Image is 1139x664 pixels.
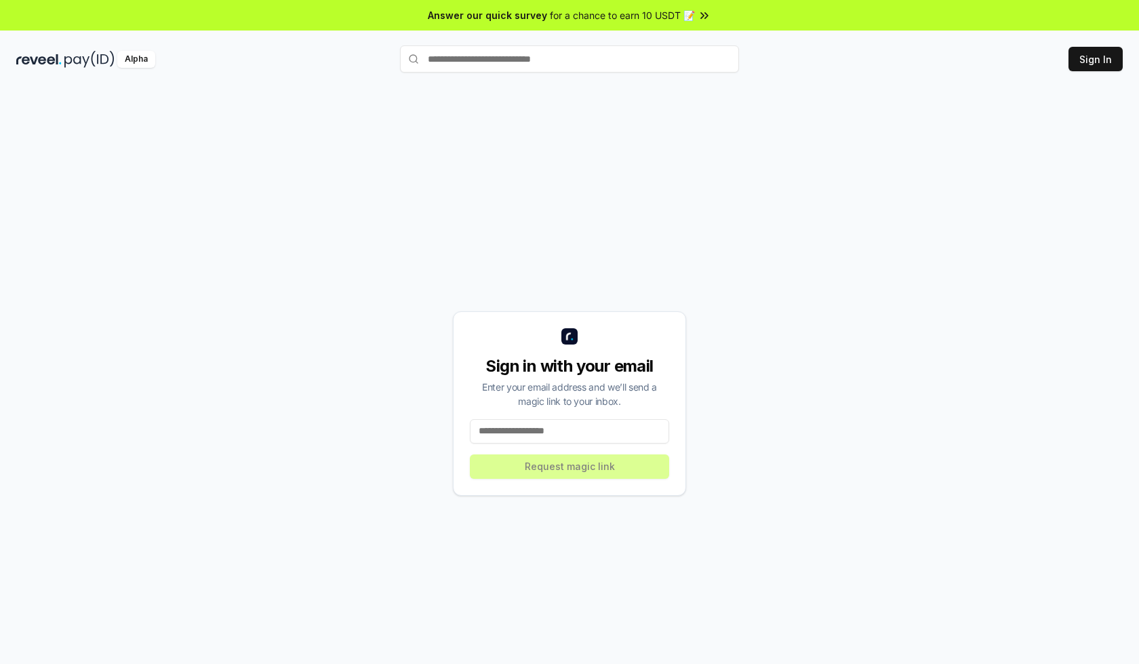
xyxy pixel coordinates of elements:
[470,380,669,408] div: Enter your email address and we’ll send a magic link to your inbox.
[1068,47,1123,71] button: Sign In
[550,8,695,22] span: for a chance to earn 10 USDT 📝
[428,8,547,22] span: Answer our quick survey
[16,51,62,68] img: reveel_dark
[561,328,578,345] img: logo_small
[117,51,155,68] div: Alpha
[470,355,669,377] div: Sign in with your email
[64,51,115,68] img: pay_id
